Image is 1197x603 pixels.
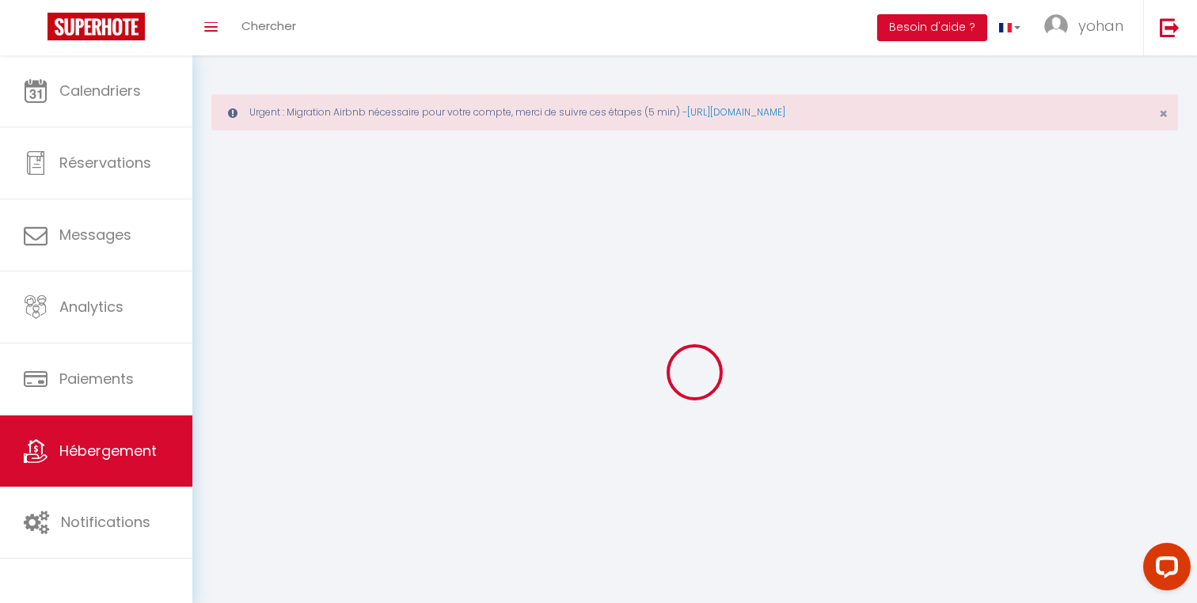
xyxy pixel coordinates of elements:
[1044,14,1068,38] img: ...
[241,17,296,34] span: Chercher
[1159,104,1168,123] span: ×
[59,369,134,389] span: Paiements
[211,94,1178,131] div: Urgent : Migration Airbnb nécessaire pour votre compte, merci de suivre ces étapes (5 min) -
[59,297,123,317] span: Analytics
[47,13,145,40] img: Super Booking
[59,81,141,100] span: Calendriers
[1130,537,1197,603] iframe: LiveChat chat widget
[59,153,151,173] span: Réservations
[1078,16,1123,36] span: yohan
[59,225,131,245] span: Messages
[877,14,987,41] button: Besoin d'aide ?
[1160,17,1180,37] img: logout
[1159,107,1168,121] button: Close
[59,441,157,461] span: Hébergement
[687,105,785,119] a: [URL][DOMAIN_NAME]
[61,512,150,532] span: Notifications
